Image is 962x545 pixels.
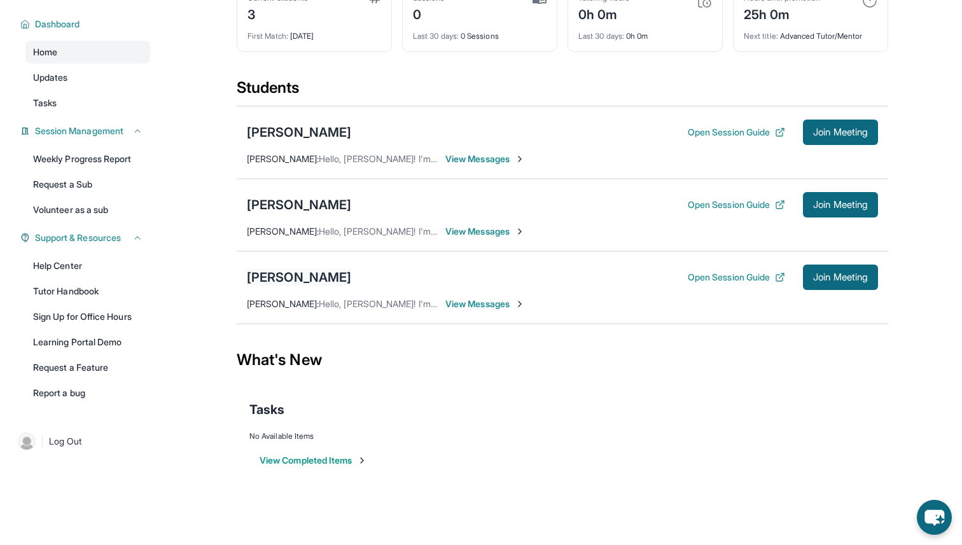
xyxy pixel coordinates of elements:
[247,268,351,286] div: [PERSON_NAME]
[33,71,68,84] span: Updates
[813,273,868,281] span: Join Meeting
[49,435,82,448] span: Log Out
[25,173,150,196] a: Request a Sub
[578,31,624,41] span: Last 30 days :
[25,66,150,89] a: Updates
[249,401,284,418] span: Tasks
[25,331,150,354] a: Learning Portal Demo
[247,24,381,41] div: [DATE]
[237,78,888,106] div: Students
[413,31,459,41] span: Last 30 days :
[917,500,952,535] button: chat-button
[247,153,319,164] span: [PERSON_NAME] :
[515,226,525,237] img: Chevron-Right
[688,271,785,284] button: Open Session Guide
[33,46,57,59] span: Home
[515,154,525,164] img: Chevron-Right
[13,427,150,455] a: |Log Out
[260,454,367,467] button: View Completed Items
[30,18,143,31] button: Dashboard
[445,153,525,165] span: View Messages
[41,434,44,449] span: |
[578,3,629,24] div: 0h 0m
[30,125,143,137] button: Session Management
[247,31,288,41] span: First Match :
[18,432,36,450] img: user-img
[30,231,143,244] button: Support & Resources
[413,24,547,41] div: 0 Sessions
[35,18,80,31] span: Dashboard
[247,298,319,309] span: [PERSON_NAME] :
[688,198,785,211] button: Open Session Guide
[445,298,525,310] span: View Messages
[744,24,877,41] div: Advanced Tutor/Mentor
[744,3,820,24] div: 25h 0m
[813,201,868,209] span: Join Meeting
[25,356,150,379] a: Request a Feature
[247,196,351,214] div: [PERSON_NAME]
[813,128,868,136] span: Join Meeting
[249,431,875,441] div: No Available Items
[25,305,150,328] a: Sign Up for Office Hours
[445,225,525,238] span: View Messages
[25,382,150,404] a: Report a bug
[688,126,785,139] button: Open Session Guide
[33,97,57,109] span: Tasks
[578,24,712,41] div: 0h 0m
[803,120,878,145] button: Join Meeting
[247,3,308,24] div: 3
[237,332,888,388] div: What's New
[803,192,878,217] button: Join Meeting
[25,41,150,64] a: Home
[803,265,878,290] button: Join Meeting
[25,198,150,221] a: Volunteer as a sub
[25,280,150,303] a: Tutor Handbook
[247,123,351,141] div: [PERSON_NAME]
[515,299,525,309] img: Chevron-Right
[247,226,319,237] span: [PERSON_NAME] :
[25,92,150,114] a: Tasks
[744,31,778,41] span: Next title :
[35,125,123,137] span: Session Management
[413,3,445,24] div: 0
[25,148,150,170] a: Weekly Progress Report
[25,254,150,277] a: Help Center
[35,231,121,244] span: Support & Resources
